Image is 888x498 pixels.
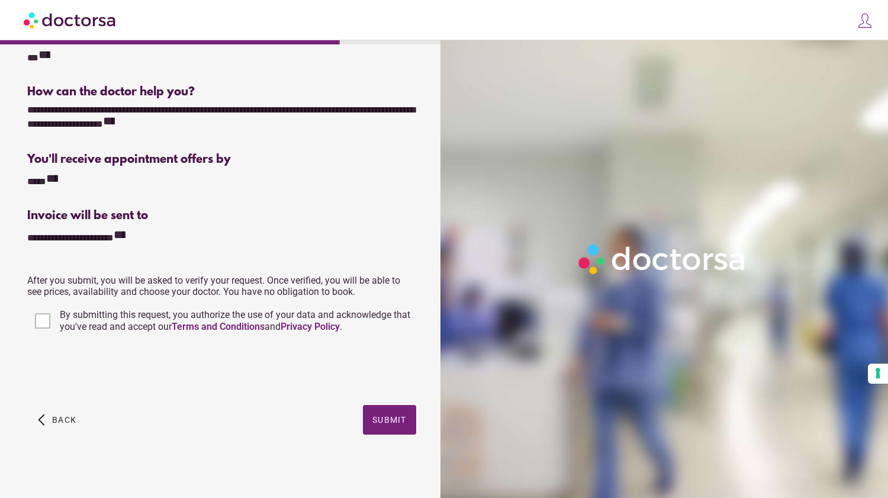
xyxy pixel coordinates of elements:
p: After you submit, you will be asked to verify your request. Once verified, you will be able to se... [27,275,416,297]
span: Submit [372,415,407,425]
iframe: reCAPTCHA [27,347,207,393]
img: icons8-customer-100.png [857,12,873,29]
span: Back [52,415,76,425]
span: By submitting this request, you authorize the use of your data and acknowledge that you've read a... [60,309,410,332]
div: Invoice will be sent to [27,209,416,223]
div: You'll receive appointment offers by [27,153,416,166]
button: Your consent preferences for tracking technologies [868,364,888,384]
img: Logo-Doctorsa-trans-White-partial-flat.png [574,239,751,279]
div: How can the doctor help you? [27,85,416,99]
a: Privacy Policy [281,321,340,332]
img: Doctorsa.com [24,7,117,33]
button: Submit [363,405,416,435]
button: arrow_back_ios Back [33,405,81,435]
a: Terms and Conditions [172,321,265,332]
